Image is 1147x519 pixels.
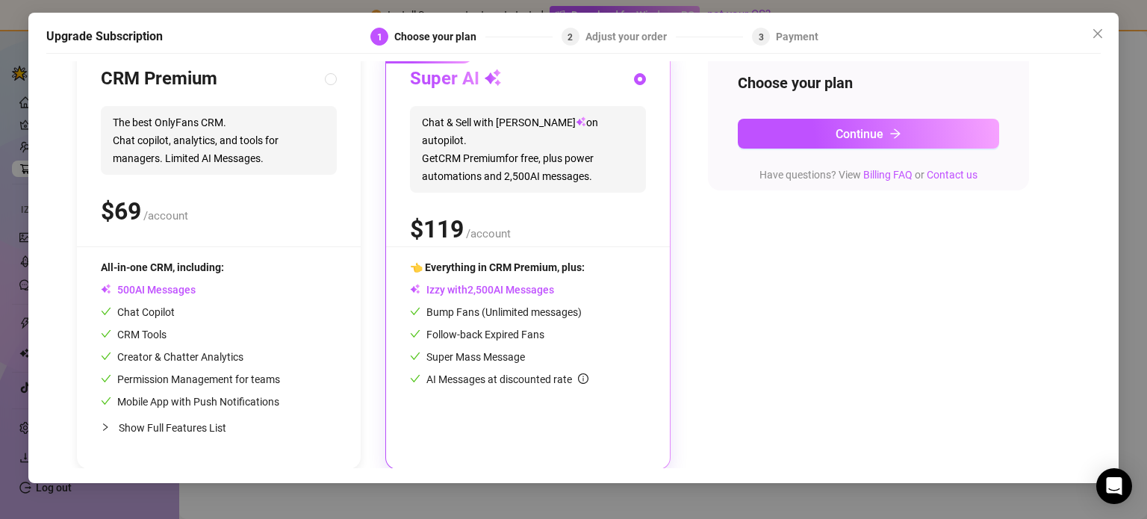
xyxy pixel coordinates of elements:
span: /account [466,227,511,240]
span: Continue [836,127,883,141]
span: Have questions? View or [759,169,977,181]
div: Open Intercom Messenger [1096,468,1132,504]
a: Billing FAQ [863,169,913,181]
span: 1 [377,32,382,43]
span: check [410,351,420,361]
div: Adjust your order [585,28,676,46]
span: Follow-back Expired Fans [410,329,544,341]
span: Super Mass Message [410,351,525,363]
span: 3 [759,32,764,43]
span: close [1092,28,1104,40]
span: check [410,306,420,317]
span: $ [410,215,464,243]
span: info-circle [578,373,588,384]
span: Creator & Chatter Analytics [101,351,243,363]
span: check [410,329,420,339]
a: Contact us [927,169,977,181]
span: AI Messages [101,284,196,296]
span: check [101,329,111,339]
span: 2 [568,32,573,43]
span: Mobile App with Push Notifications [101,396,279,408]
span: Bump Fans (Unlimited messages) [410,306,582,318]
div: Choose your plan [394,28,485,46]
span: Show Full Features List [119,422,226,434]
span: AI Messages at discounted rate [426,373,588,385]
span: check [410,373,420,384]
h3: Super AI [410,67,502,91]
span: collapsed [101,423,110,432]
span: Izzy with AI Messages [410,284,554,296]
span: Close [1086,28,1110,40]
span: 👈 Everything in CRM Premium, plus: [410,261,585,273]
span: check [101,351,111,361]
div: Show Full Features List [101,410,337,445]
span: Chat Copilot [101,306,175,318]
h3: CRM Premium [101,67,217,91]
span: check [101,396,111,406]
span: check [101,373,111,384]
button: Continuearrow-right [738,119,999,149]
button: Close [1086,22,1110,46]
span: arrow-right [889,128,901,140]
span: Permission Management for teams [101,373,280,385]
span: /account [143,209,188,223]
div: Payment [776,28,818,46]
span: Chat & Sell with [PERSON_NAME] on autopilot. Get CRM Premium for free, plus power automations and... [410,106,646,193]
span: The best OnlyFans CRM. Chat copilot, analytics, and tools for managers. Limited AI Messages. [101,106,337,175]
h5: Upgrade Subscription [46,28,163,46]
span: All-in-one CRM, including: [101,261,224,273]
span: $ [101,197,141,226]
span: CRM Tools [101,329,167,341]
span: check [101,306,111,317]
h4: Choose your plan [738,72,999,93]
